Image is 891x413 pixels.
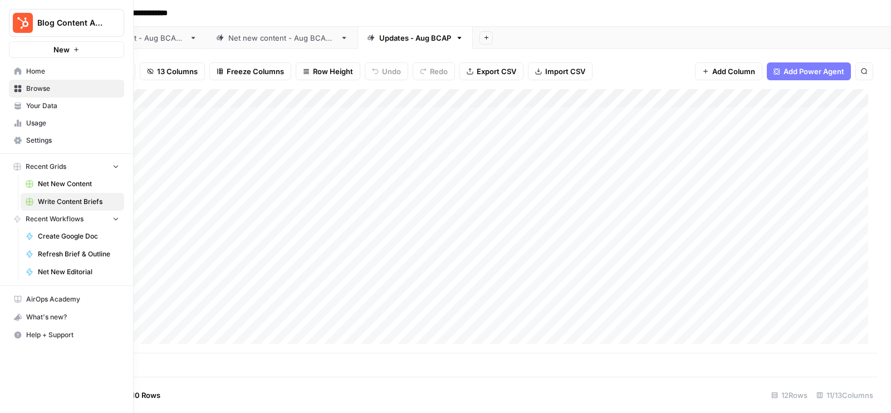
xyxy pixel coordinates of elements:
[21,175,124,193] a: Net New Content
[413,62,455,80] button: Redo
[38,231,119,241] span: Create Google Doc
[9,308,124,326] button: What's new?
[9,41,124,58] button: New
[313,66,353,77] span: Row Height
[21,227,124,245] a: Create Google Doc
[26,214,84,224] span: Recent Workflows
[26,135,119,145] span: Settings
[227,66,284,77] span: Freeze Columns
[207,27,358,49] a: Net new content - Aug BCAP 2
[26,330,119,340] span: Help + Support
[26,162,66,172] span: Recent Grids
[9,326,124,344] button: Help + Support
[53,44,70,55] span: New
[21,193,124,211] a: Write Content Briefs
[26,101,119,111] span: Your Data
[9,62,124,80] a: Home
[296,62,360,80] button: Row Height
[812,386,878,404] div: 11/13 Columns
[38,267,119,277] span: Net New Editorial
[9,132,124,149] a: Settings
[9,158,124,175] button: Recent Grids
[365,62,408,80] button: Undo
[430,66,448,77] span: Redo
[38,249,119,259] span: Refresh Brief & Outline
[767,386,812,404] div: 12 Rows
[21,263,124,281] a: Net New Editorial
[695,62,762,80] button: Add Column
[157,66,198,77] span: 13 Columns
[38,197,119,207] span: Write Content Briefs
[209,62,291,80] button: Freeze Columns
[9,211,124,227] button: Recent Workflows
[459,62,523,80] button: Export CSV
[528,62,593,80] button: Import CSV
[140,62,205,80] button: 13 Columns
[9,9,124,37] button: Workspace: Blog Content Action Plan
[712,66,755,77] span: Add Column
[358,27,473,49] a: Updates - Aug BCAP
[382,66,401,77] span: Undo
[228,32,336,43] div: Net new content - Aug BCAP 2
[477,66,516,77] span: Export CSV
[9,114,124,132] a: Usage
[116,390,160,401] span: Add 10 Rows
[767,62,851,80] button: Add Power Agent
[26,118,119,128] span: Usage
[9,290,124,308] a: AirOps Academy
[9,309,124,325] div: What's new?
[9,80,124,98] a: Browse
[545,66,585,77] span: Import CSV
[26,66,119,76] span: Home
[379,32,451,43] div: Updates - Aug BCAP
[13,13,33,33] img: Blog Content Action Plan Logo
[38,179,119,189] span: Net New Content
[9,97,124,115] a: Your Data
[37,17,105,28] span: Blog Content Action Plan
[21,245,124,263] a: Refresh Brief & Outline
[26,294,119,304] span: AirOps Academy
[26,84,119,94] span: Browse
[784,66,844,77] span: Add Power Agent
